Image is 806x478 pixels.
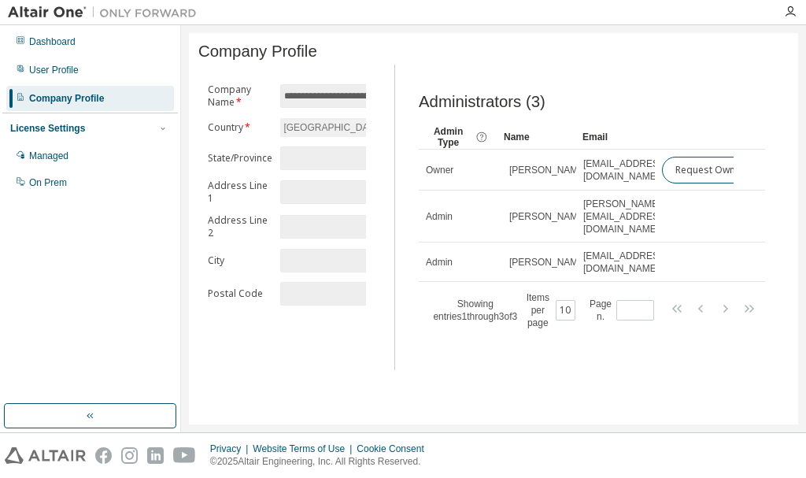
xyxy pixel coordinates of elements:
img: youtube.svg [173,447,196,464]
div: Cookie Consent [357,443,433,455]
label: Address Line 1 [208,180,271,205]
div: [GEOGRAPHIC_DATA] [280,118,386,137]
span: Admin [426,256,453,269]
label: Company Name [208,83,271,109]
div: Email [582,124,649,150]
div: User Profile [29,64,79,76]
img: facebook.svg [95,447,112,464]
span: Company Profile [198,43,317,61]
div: [GEOGRAPHIC_DATA] [281,119,384,136]
span: [EMAIL_ADDRESS][DOMAIN_NAME] [583,250,667,275]
div: Managed [29,150,68,162]
div: License Settings [10,122,85,135]
div: Company Profile [29,92,104,105]
span: Page n. [590,298,654,323]
label: Postal Code [208,287,271,300]
span: [PERSON_NAME] [509,256,587,269]
span: Admin [426,210,453,223]
div: Website Terms of Use [253,443,357,455]
img: linkedin.svg [147,447,164,464]
span: Administrators (3) [419,93,545,111]
div: Name [504,124,570,150]
img: altair_logo.svg [5,447,86,464]
button: 10 [560,304,571,317]
img: Altair One [8,5,205,20]
span: Items per page [525,291,575,329]
label: Country [208,121,271,134]
label: Address Line 2 [208,214,271,239]
div: Privacy [210,443,253,455]
button: Request Owner Change [662,157,795,183]
img: instagram.svg [121,447,138,464]
span: Admin Type [425,126,471,148]
span: Owner [426,164,453,176]
label: City [208,254,271,267]
span: [PERSON_NAME] [509,164,587,176]
span: Showing entries 1 through 3 of 3 [433,298,517,322]
p: © 2025 Altair Engineering, Inc. All Rights Reserved. [210,455,434,469]
span: [PERSON_NAME] [509,210,587,223]
span: [EMAIL_ADDRESS][DOMAIN_NAME] [583,157,667,183]
div: Dashboard [29,35,76,48]
div: On Prem [29,176,67,189]
label: State/Province [208,152,271,165]
span: [PERSON_NAME][EMAIL_ADDRESS][DOMAIN_NAME] [583,198,667,235]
